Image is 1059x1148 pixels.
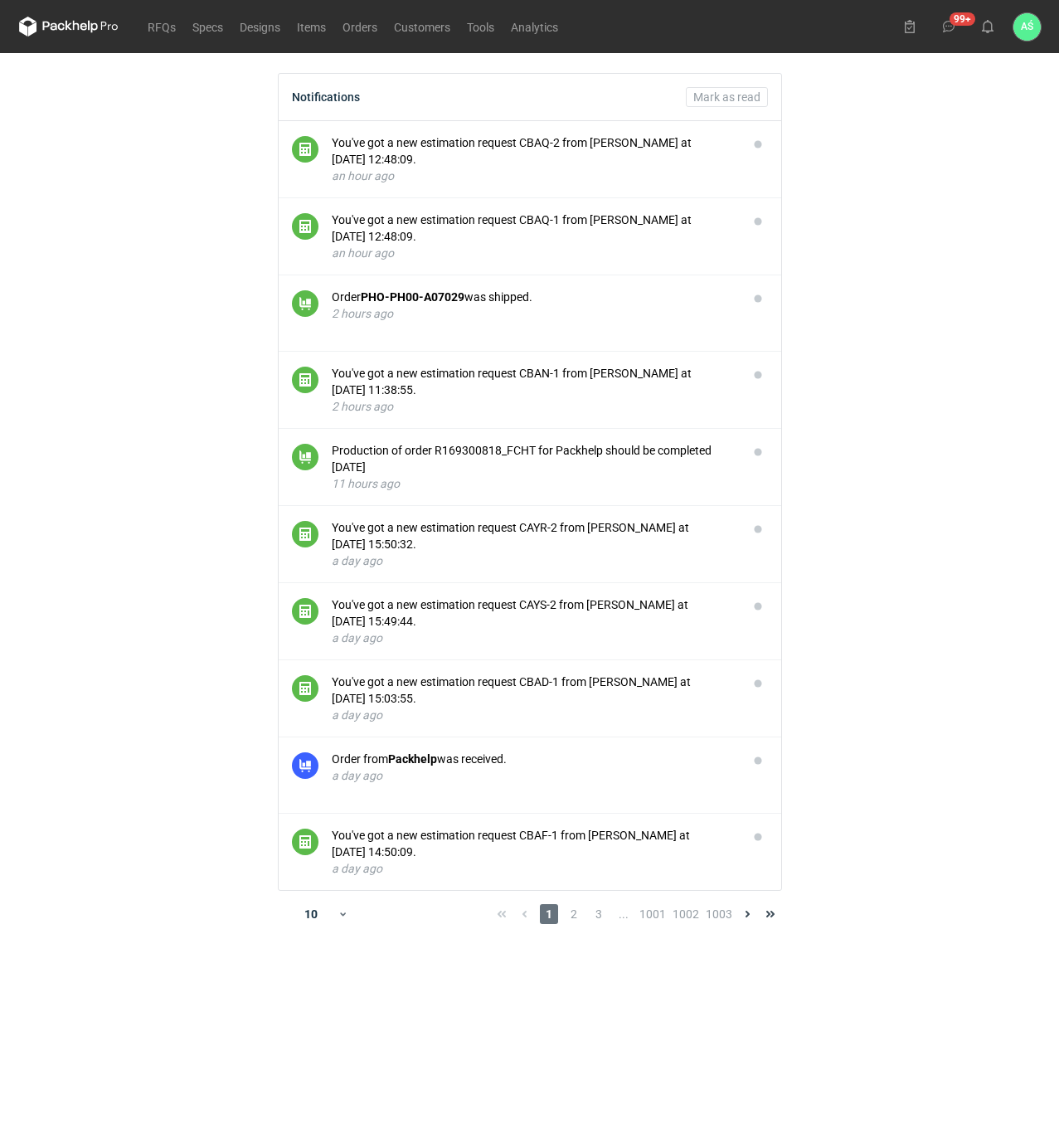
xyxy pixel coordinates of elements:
[139,17,184,36] a: RFQs
[332,707,735,723] div: a day ago
[332,552,735,569] div: a day ago
[332,751,735,767] div: Order from was received.
[1013,13,1041,41] button: AŚ
[332,674,735,707] div: You've got a new estimation request CBAD-1 from [PERSON_NAME] at [DATE] 15:03:55.
[935,13,962,40] button: 99+
[332,398,735,415] div: 2 hours ago
[540,904,558,924] span: 1
[332,245,735,261] div: an hour ago
[332,212,735,261] button: You've got a new estimation request CBAQ-1 from [PERSON_NAME] at [DATE] 12:48:09.an hour ago
[332,134,735,184] button: You've got a new estimation request CBAQ-2 from [PERSON_NAME] at [DATE] 12:48:09.an hour ago
[686,87,768,107] button: Mark as read
[615,904,633,924] span: ...
[1013,13,1041,41] div: Adrian Świerżewski
[503,17,566,36] a: Analytics
[332,860,735,877] div: a day ago
[332,596,735,646] button: You've got a new estimation request CAYS-2 from [PERSON_NAME] at [DATE] 15:49:44.a day ago
[386,17,459,36] a: Customers
[639,904,666,924] span: 1001
[590,904,608,924] span: 3
[332,365,735,415] button: You've got a new estimation request CBAN-1 from [PERSON_NAME] at [DATE] 11:38:55.2 hours ago
[284,902,338,926] div: 10
[332,289,735,322] button: OrderPHO-PH00-A07029was shipped.2 hours ago
[334,17,386,36] a: Orders
[332,519,735,569] button: You've got a new estimation request CAYR-2 from [PERSON_NAME] at [DATE] 15:50:32.a day ago
[332,630,735,646] div: a day ago
[332,519,735,552] div: You've got a new estimation request CAYR-2 from [PERSON_NAME] at [DATE] 15:50:32.
[332,134,735,168] div: You've got a new estimation request CBAQ-2 from [PERSON_NAME] at [DATE] 12:48:09.
[388,752,437,766] strong: Packhelp
[332,168,735,184] div: an hour ago
[332,827,735,877] button: You've got a new estimation request CBAF-1 from [PERSON_NAME] at [DATE] 14:50:09.a day ago
[289,17,334,36] a: Items
[332,442,735,492] button: Production of order R169300818_FCHT for Packhelp should be completed [DATE]11 hours ago
[361,290,464,304] strong: PHO-PH00-A07029
[706,904,732,924] span: 1003
[332,365,735,398] div: You've got a new estimation request CBAN-1 from [PERSON_NAME] at [DATE] 11:38:55.
[332,442,735,475] div: Production of order R169300818_FCHT for Packhelp should be completed [DATE]
[184,17,231,36] a: Specs
[673,904,699,924] span: 1002
[332,212,735,245] div: You've got a new estimation request CBAQ-1 from [PERSON_NAME] at [DATE] 12:48:09.
[332,674,735,723] button: You've got a new estimation request CBAD-1 from [PERSON_NAME] at [DATE] 15:03:55.a day ago
[292,90,360,104] div: Notifications
[565,904,583,924] span: 2
[459,17,503,36] a: Tools
[332,305,735,322] div: 2 hours ago
[332,596,735,630] div: You've got a new estimation request CAYS-2 from [PERSON_NAME] at [DATE] 15:49:44.
[332,767,735,784] div: a day ago
[332,475,735,492] div: 11 hours ago
[19,17,119,36] svg: Packhelp Pro
[332,751,735,784] button: Order fromPackhelpwas received.a day ago
[231,17,289,36] a: Designs
[332,827,735,860] div: You've got a new estimation request CBAF-1 from [PERSON_NAME] at [DATE] 14:50:09.
[332,289,735,305] div: Order was shipped.
[693,91,760,103] span: Mark as read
